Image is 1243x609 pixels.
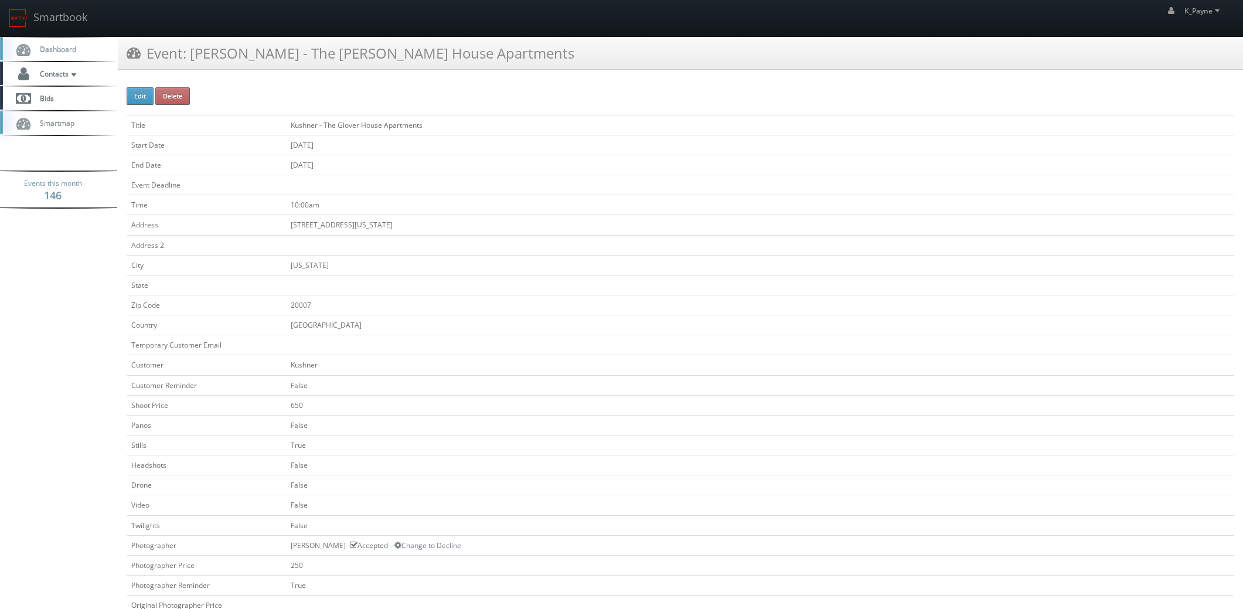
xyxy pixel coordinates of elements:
span: Contacts [34,69,79,79]
span: Smartmap [34,118,74,128]
td: 650 [286,395,1234,415]
td: Kushner - The Glover House Apartments [286,115,1234,135]
span: K_Payne [1184,6,1223,16]
td: Photographer Reminder [127,575,286,595]
td: State [127,275,286,295]
td: 20007 [286,295,1234,315]
span: Events this month [24,178,82,189]
td: False [286,375,1234,395]
td: Start Date [127,135,286,155]
td: False [286,495,1234,515]
td: Headshots [127,455,286,475]
strong: 146 [44,188,62,202]
td: Event Deadline [127,175,286,195]
td: Title [127,115,286,135]
td: True [286,435,1234,455]
td: Panos [127,415,286,435]
td: Customer [127,355,286,375]
td: True [286,575,1234,595]
td: Time [127,195,286,215]
td: City [127,255,286,275]
td: False [286,415,1234,435]
h3: Event: [PERSON_NAME] - The [PERSON_NAME] House Apartments [127,43,574,63]
button: Edit [127,87,154,105]
td: Drone [127,475,286,495]
td: False [286,475,1234,495]
td: End Date [127,155,286,175]
td: Photographer [127,535,286,555]
span: Dashboard [34,44,76,54]
td: Zip Code [127,295,286,315]
td: Customer Reminder [127,375,286,395]
td: Address [127,215,286,235]
td: Shoot Price [127,395,286,415]
button: Delete [155,87,190,105]
td: [STREET_ADDRESS][US_STATE] [286,215,1234,235]
td: [PERSON_NAME] - Accepted -- [286,535,1234,555]
td: Stills [127,435,286,455]
td: [DATE] [286,155,1234,175]
td: [US_STATE] [286,255,1234,275]
td: 10:00am [286,195,1234,215]
td: Video [127,495,286,515]
td: [DATE] [286,135,1234,155]
a: Change to Decline [394,540,461,550]
span: Bids [34,93,54,103]
td: [GEOGRAPHIC_DATA] [286,315,1234,335]
td: Kushner [286,355,1234,375]
td: False [286,455,1234,475]
td: Photographer Price [127,555,286,575]
td: 250 [286,555,1234,575]
td: Country [127,315,286,335]
td: Twilights [127,515,286,535]
td: False [286,515,1234,535]
img: smartbook-logo.png [9,9,28,28]
td: Address 2 [127,235,286,255]
td: Temporary Customer Email [127,335,286,355]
